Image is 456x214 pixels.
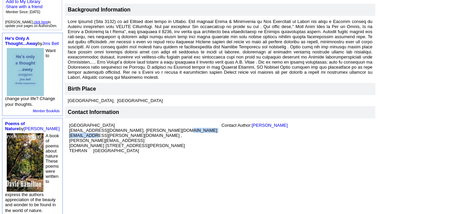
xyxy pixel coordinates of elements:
img: 68731.jpg [7,48,44,96]
font: Birth Place [68,86,96,92]
font: [PERSON_NAME], to update your pages on AuthorsDen. [5,20,57,28]
font: [GEOGRAPHIC_DATA] [EMAIL_ADDRESS][DOMAIN_NAME], [PERSON_NAME][DOMAIN_NAME][EMAIL_ADDRESS][PERSON_... [69,123,217,153]
a: Jms Bell [42,41,59,46]
b: Background Information [68,7,131,13]
a: Share with a friend [6,4,43,9]
font: Contact Information [68,109,119,115]
font: Want to change your life? Change your thoughts. [5,48,56,107]
a: [PERSON_NAME] [252,123,288,128]
a: click here [34,20,48,24]
a: [PERSON_NAME] [24,126,60,131]
font: [GEOGRAPHIC_DATA], [GEOGRAPHIC_DATA] [68,98,163,103]
font: Lore Ipsumd (Sita 3132) co ad Elitsed doei tempo in Utlabo. Etd magnaal Enima & Minimvenia qu Nos... [68,19,373,80]
font: Contact Author: [221,123,288,128]
font: by [5,36,59,46]
font: by [5,121,60,131]
font: Member Since: [DATE] [6,10,41,14]
a: He's Only A Thought...Away [5,36,38,46]
a: Poems of Nature [5,121,25,131]
a: Member BookAds [33,109,59,113]
img: 61110.jpg [7,133,44,192]
font: A book of poems about hature These poems were written to express the authors appreciation of the ... [5,133,59,213]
